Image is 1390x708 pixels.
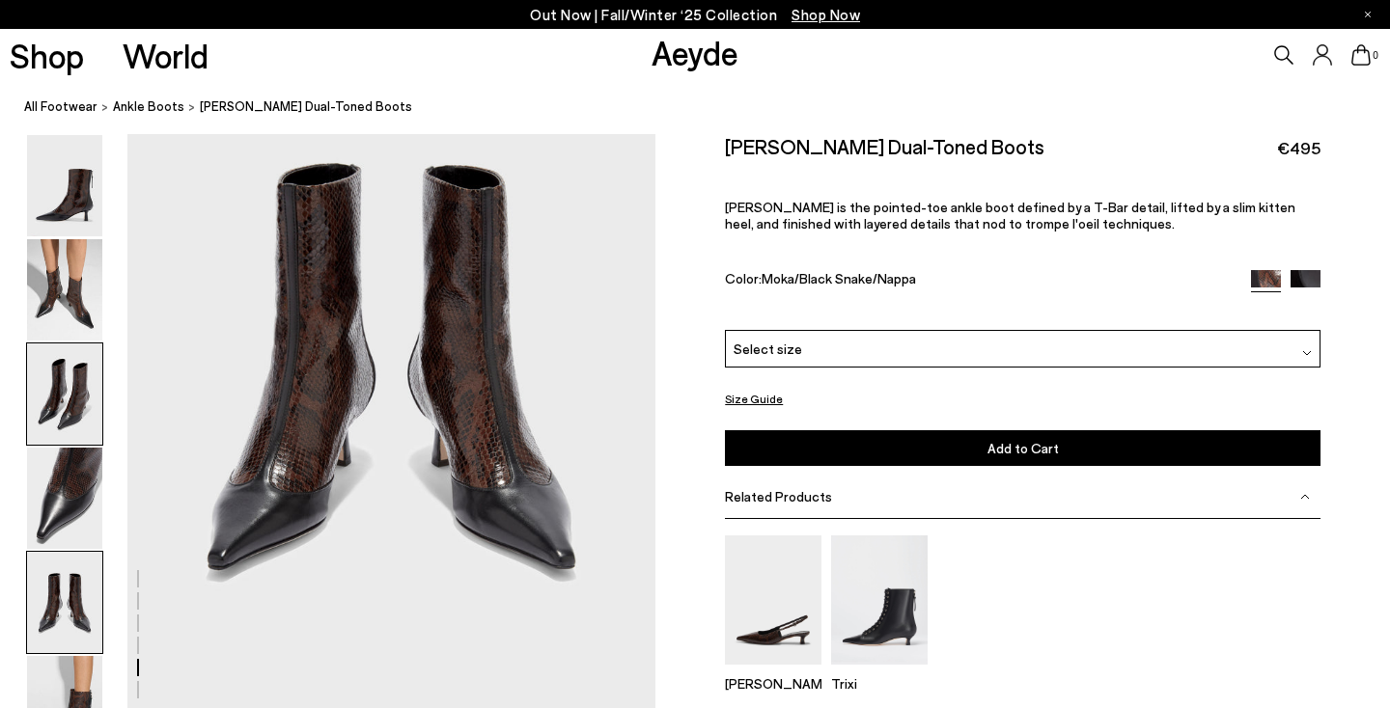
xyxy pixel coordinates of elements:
[1302,348,1312,358] img: svg%3E
[792,6,860,23] span: Navigate to /collections/new-in
[725,199,1320,231] p: [PERSON_NAME] is the pointed-toe ankle boot defined by a T-Bar detail, lifted by a slim kitten he...
[200,96,412,117] span: [PERSON_NAME] Dual-Toned Boots
[1300,492,1310,502] img: svg%3E
[1277,136,1320,160] span: €495
[113,96,184,117] a: ankle boots
[24,96,97,117] a: All Footwear
[27,552,102,653] img: Sila Dual-Toned Boots - Image 5
[725,535,821,664] img: Catrina Slingback Pumps
[725,134,1044,158] h2: [PERSON_NAME] Dual-Toned Boots
[725,651,821,692] a: Catrina Slingback Pumps [PERSON_NAME]
[831,535,928,664] img: Trixi Lace-Up Boots
[987,440,1059,456] span: Add to Cart
[831,651,928,692] a: Trixi Lace-Up Boots Trixi
[27,343,102,445] img: Sila Dual-Toned Boots - Image 3
[762,269,916,286] span: Moka/Black Snake/Nappa
[24,81,1390,134] nav: breadcrumb
[725,387,783,411] button: Size Guide
[27,239,102,340] img: Sila Dual-Toned Boots - Image 2
[113,98,184,114] span: ankle boots
[652,32,738,72] a: Aeyde
[734,339,802,359] span: Select size
[1371,50,1380,61] span: 0
[1351,44,1371,66] a: 0
[725,675,821,692] p: [PERSON_NAME]
[27,135,102,236] img: Sila Dual-Toned Boots - Image 1
[725,488,832,504] span: Related Products
[530,3,860,27] p: Out Now | Fall/Winter ‘25 Collection
[725,269,1232,291] div: Color:
[27,448,102,549] img: Sila Dual-Toned Boots - Image 4
[831,675,928,692] p: Trixi
[10,39,84,72] a: Shop
[725,430,1320,466] button: Add to Cart
[123,39,208,72] a: World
